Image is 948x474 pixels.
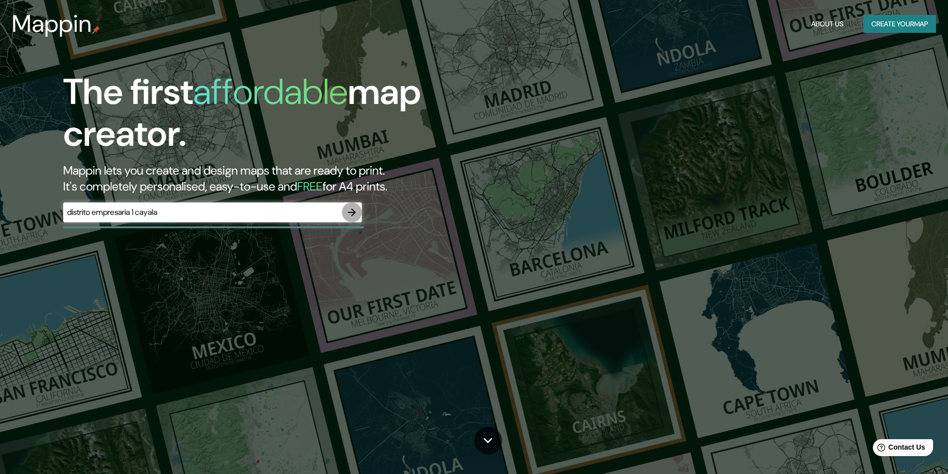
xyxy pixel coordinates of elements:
h2: Mappin lets you create and design maps that are ready to print. It's completely personalised, eas... [63,163,537,194]
img: mappin-pin [92,26,100,34]
iframe: Help widget launcher [859,435,937,463]
h3: Mappin [12,10,92,38]
h1: The first map creator. [63,71,537,163]
input: Choose your favourite place [63,206,342,218]
button: Create yourmap [863,15,936,33]
h5: FREE [297,179,322,194]
button: About Us [807,15,847,33]
h1: affordable [193,69,348,115]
